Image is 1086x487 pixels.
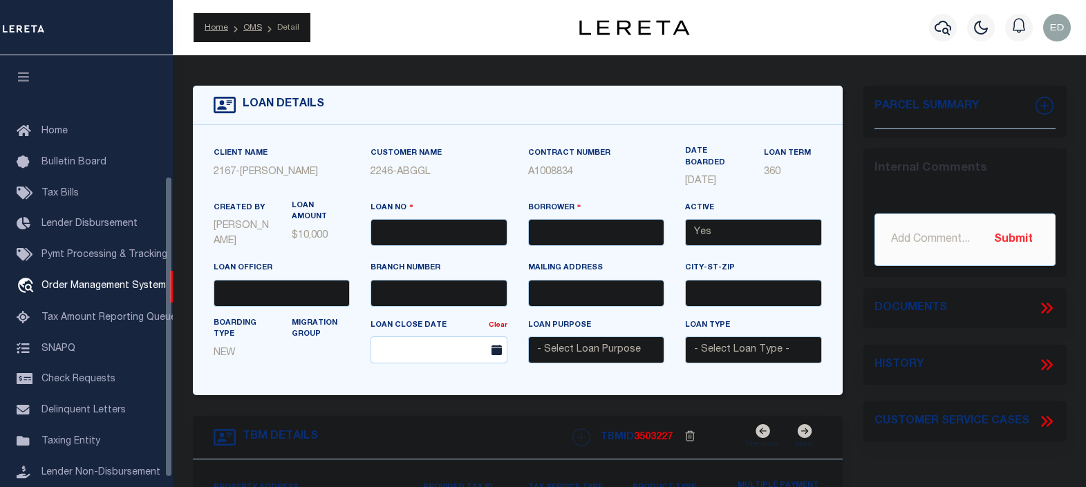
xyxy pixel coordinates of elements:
[685,146,743,169] label: DATE BOARDED
[41,250,167,260] span: Pymt Processing & Tracking
[41,405,126,415] span: Delinquent Letters
[243,23,262,32] a: OMS
[292,200,350,223] label: LOAN AMOUNT
[371,201,413,214] label: Loan No
[41,343,75,353] span: SNAPQ
[371,262,440,274] label: Branch number
[874,359,924,372] h4: History
[17,278,39,296] i: travel_explore
[1043,14,1071,41] img: svg+xml;base64,PHN2ZyB4bWxucz0iaHR0cDovL3d3dy53My5vcmcvMjAwMC9zdmciIHBvaW50ZXItZXZlbnRzPSJub25lIi...
[796,424,814,450] a: Next
[214,318,272,341] label: Boarding Type
[528,167,573,177] span: A1008834
[874,213,1056,266] input: Add Comment...
[214,202,265,214] label: Created By
[685,262,735,274] label: City-st-zip
[371,167,393,177] span: 2246
[41,468,160,477] span: Lender Non-Disbursement
[41,189,79,198] span: Tax Bills
[236,430,318,443] h4: TBM DETAILS
[489,322,507,329] a: Clear
[685,176,716,186] span: [DATE]
[41,126,68,136] span: Home
[41,374,115,384] span: Check Requests
[985,225,1042,254] button: Submit
[214,165,350,180] p: -
[528,148,610,160] label: Contract Number
[764,148,811,160] label: Loan Term
[214,348,236,358] span: NEW
[579,20,690,35] img: logo-dark.svg
[240,167,318,177] span: [PERSON_NAME]
[371,320,447,332] label: Loan Close Date
[41,281,166,291] span: Order Management System
[214,221,269,246] span: [PERSON_NAME]
[634,432,673,442] span: 3503227
[528,201,581,214] label: Borrower
[397,167,431,177] span: ABGGL
[262,21,299,34] li: Detail
[214,262,272,274] label: Loan Officer
[41,437,100,446] span: Taxing Entity
[41,313,176,323] span: Tax Amount Reporting Queue
[41,219,138,229] span: Lender Disbursement
[292,318,350,341] label: Migration Group
[528,262,603,274] label: Mailing address
[41,157,106,167] span: Bulletin Board
[874,415,1029,428] h4: Customer Service Cases
[874,160,1050,178] div: Internal Comments
[874,302,947,315] h4: Documents
[205,23,228,32] a: Home
[292,231,328,240] span: $10,000
[371,167,431,177] span: -
[685,202,714,214] label: Active
[371,148,442,160] label: Customer Name
[214,167,236,177] span: 2167
[601,432,673,443] h5: TBMID
[685,320,730,332] label: Loan Type
[528,320,591,332] label: Loan Purpose
[746,424,779,450] a: Previous
[214,148,268,160] label: Client Name
[874,97,1056,129] h4: Parcel Summary
[764,167,780,177] span: 360
[236,98,324,111] h4: LOAN DETAILS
